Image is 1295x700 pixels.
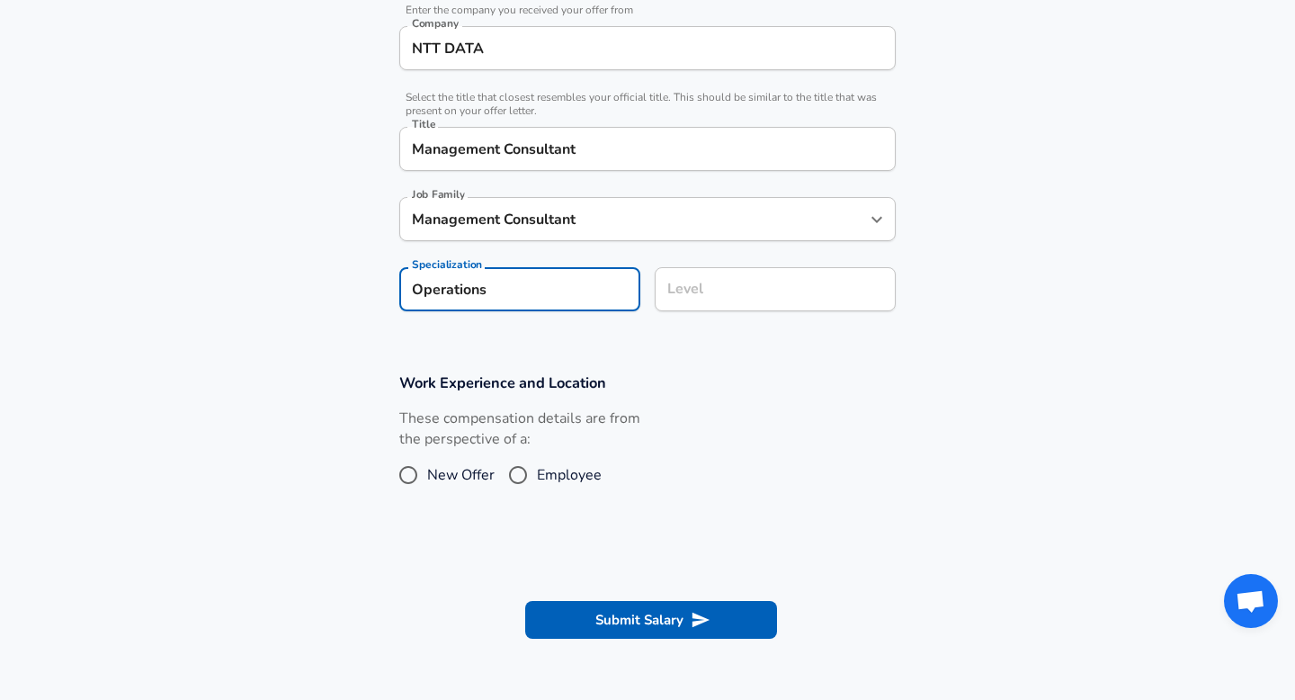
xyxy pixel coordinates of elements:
label: These compensation details are from the perspective of a: [399,408,640,450]
span: Enter the company you received your offer from [399,4,896,17]
input: L3 [663,275,888,303]
input: Google [407,34,888,62]
label: Company [412,18,459,29]
label: Specialization [412,259,482,270]
span: Employee [537,464,602,486]
span: Select the title that closest resembles your official title. This should be similar to the title ... [399,91,896,118]
input: Software Engineer [407,205,861,233]
label: Title [412,119,435,130]
input: Software Engineer [407,135,888,163]
h3: Work Experience and Location [399,372,896,393]
span: New Offer [427,464,495,486]
label: Job Family [412,189,465,200]
button: Open [864,207,889,232]
button: Submit Salary [525,601,777,639]
input: Specialization [399,267,640,311]
div: Open chat [1224,574,1278,628]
